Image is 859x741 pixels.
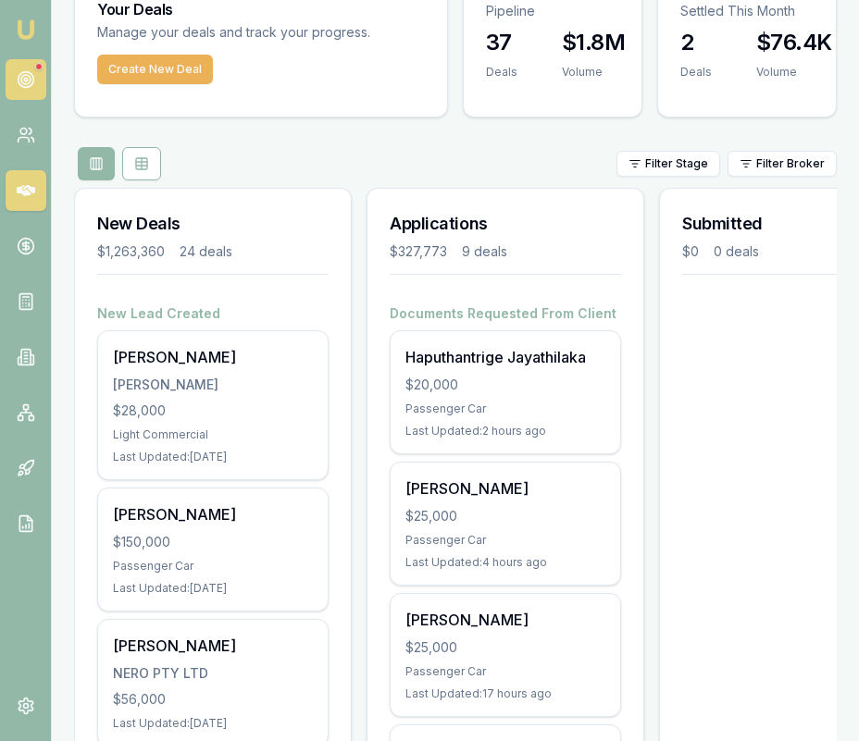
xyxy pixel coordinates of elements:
[486,2,619,20] p: Pipeline
[113,376,313,394] div: [PERSON_NAME]
[405,477,605,500] div: [PERSON_NAME]
[97,242,165,261] div: $1,263,360
[405,533,605,548] div: Passenger Car
[405,401,605,416] div: Passenger Car
[405,376,605,394] div: $20,000
[682,242,699,261] div: $0
[113,635,313,657] div: [PERSON_NAME]
[113,664,313,683] div: NERO PTY LTD
[180,242,232,261] div: 24 deals
[616,151,720,177] button: Filter Stage
[680,28,712,57] h3: 2
[97,22,425,43] p: Manage your deals and track your progress.
[405,609,605,631] div: [PERSON_NAME]
[97,304,329,323] h4: New Lead Created
[97,211,329,237] h3: New Deals
[562,28,625,57] h3: $1.8M
[113,450,313,464] div: Last Updated: [DATE]
[113,559,313,574] div: Passenger Car
[113,690,313,709] div: $56,000
[113,503,313,525] div: [PERSON_NAME]
[113,427,313,442] div: Light Commercial
[714,242,759,261] div: 0 deals
[15,19,37,41] img: emu-icon-u.png
[486,65,517,80] div: Deals
[405,346,605,368] div: Haputhantrige Jayathilaka
[405,686,605,701] div: Last Updated: 17 hours ago
[390,242,447,261] div: $327,773
[756,28,831,57] h3: $76.4K
[645,156,708,171] span: Filter Stage
[113,401,313,420] div: $28,000
[405,555,605,570] div: Last Updated: 4 hours ago
[113,346,313,368] div: [PERSON_NAME]
[462,242,507,261] div: 9 deals
[680,65,712,80] div: Deals
[728,151,837,177] button: Filter Broker
[390,211,621,237] h3: Applications
[97,55,213,84] button: Create New Deal
[405,638,605,657] div: $25,000
[405,507,605,525] div: $25,000
[97,2,425,17] h3: Your Deals
[405,424,605,438] div: Last Updated: 2 hours ago
[113,581,313,596] div: Last Updated: [DATE]
[756,156,825,171] span: Filter Broker
[113,533,313,551] div: $150,000
[562,65,625,80] div: Volume
[405,664,605,679] div: Passenger Car
[680,2,814,20] p: Settled This Month
[390,304,621,323] h4: Documents Requested From Client
[756,65,831,80] div: Volume
[486,28,517,57] h3: 37
[113,716,313,731] div: Last Updated: [DATE]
